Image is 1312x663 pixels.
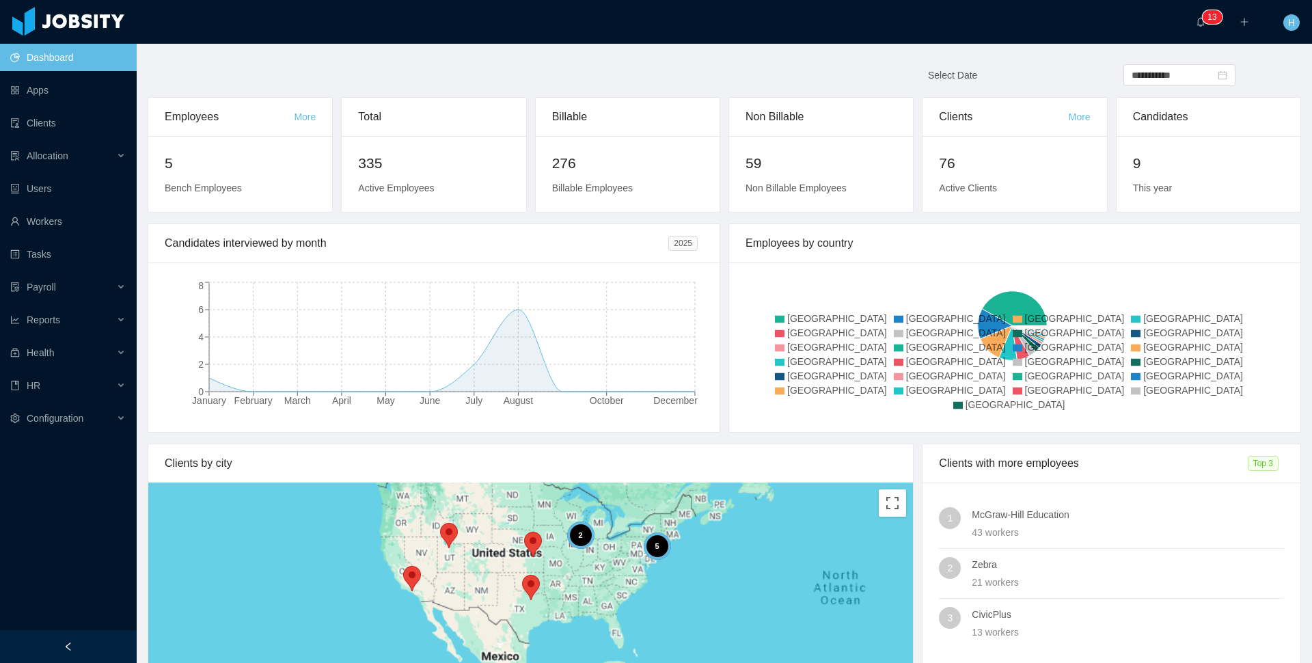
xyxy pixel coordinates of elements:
span: This year [1133,182,1173,193]
span: [GEOGRAPHIC_DATA] [1143,356,1243,367]
span: 3 [947,607,953,629]
span: Select Date [928,70,977,81]
i: icon: book [10,381,20,390]
span: Payroll [27,282,56,293]
span: [GEOGRAPHIC_DATA] [1025,342,1125,353]
tspan: March [284,395,311,406]
sup: 13 [1202,10,1222,24]
span: [GEOGRAPHIC_DATA] [787,385,887,396]
tspan: December [653,395,698,406]
span: 1 [947,507,953,529]
div: 2 [566,522,594,549]
button: Toggle fullscreen view [879,489,906,517]
tspan: June [420,395,441,406]
tspan: 0 [198,386,204,397]
div: Candidates [1133,98,1284,136]
i: icon: setting [10,414,20,423]
i: icon: medicine-box [10,348,20,357]
span: [GEOGRAPHIC_DATA] [1025,370,1125,381]
span: [GEOGRAPHIC_DATA] [1143,385,1243,396]
a: icon: robotUsers [10,175,126,202]
div: Non Billable [746,98,897,136]
span: HR [27,380,40,391]
span: Reports [27,314,60,325]
h2: 276 [552,152,703,174]
tspan: February [234,395,273,406]
span: [GEOGRAPHIC_DATA] [1143,327,1243,338]
span: [GEOGRAPHIC_DATA] [906,370,1006,381]
a: icon: pie-chartDashboard [10,44,126,71]
span: [GEOGRAPHIC_DATA] [966,399,1065,410]
span: Top 3 [1248,456,1279,471]
span: Health [27,347,54,358]
div: Billable [552,98,703,136]
tspan: August [504,395,534,406]
span: [GEOGRAPHIC_DATA] [1025,385,1125,396]
a: More [1069,111,1091,122]
i: icon: plus [1240,17,1249,27]
div: 13 workers [972,625,1284,640]
span: 2 [947,557,953,579]
span: [GEOGRAPHIC_DATA] [906,342,1006,353]
span: [GEOGRAPHIC_DATA] [1143,342,1243,353]
span: [GEOGRAPHIC_DATA] [906,313,1006,324]
span: Billable Employees [552,182,633,193]
div: Total [358,98,509,136]
span: [GEOGRAPHIC_DATA] [787,356,887,367]
a: icon: userWorkers [10,208,126,235]
div: Candidates interviewed by month [165,224,668,262]
i: icon: line-chart [10,315,20,325]
div: 43 workers [972,525,1284,540]
i: icon: bell [1196,17,1205,27]
span: [GEOGRAPHIC_DATA] [1143,370,1243,381]
h4: McGraw-Hill Education [972,507,1284,522]
a: icon: profileTasks [10,241,126,268]
div: Clients with more employees [939,444,1247,483]
span: [GEOGRAPHIC_DATA] [906,327,1006,338]
tspan: 2 [198,359,204,370]
span: [GEOGRAPHIC_DATA] [1025,313,1125,324]
span: [GEOGRAPHIC_DATA] [1025,327,1125,338]
span: [GEOGRAPHIC_DATA] [787,313,887,324]
span: Bench Employees [165,182,242,193]
h4: Zebra [972,557,1284,572]
div: Employees [165,98,294,136]
div: 5 [643,532,670,560]
div: 21 workers [972,575,1284,590]
i: icon: file-protect [10,282,20,292]
span: [GEOGRAPHIC_DATA] [1025,356,1125,367]
tspan: January [192,395,226,406]
p: 1 [1207,10,1212,24]
span: Non Billable Employees [746,182,847,193]
h2: 9 [1133,152,1284,174]
span: [GEOGRAPHIC_DATA] [787,370,887,381]
h4: CivicPlus [972,607,1284,622]
tspan: 8 [198,280,204,291]
span: Configuration [27,413,83,424]
a: icon: appstoreApps [10,77,126,104]
tspan: 6 [198,304,204,315]
span: Active Employees [358,182,434,193]
tspan: April [332,395,351,406]
span: [GEOGRAPHIC_DATA] [787,342,887,353]
tspan: July [465,395,482,406]
div: Clients [939,98,1068,136]
span: [GEOGRAPHIC_DATA] [1143,313,1243,324]
a: More [294,111,316,122]
p: 3 [1212,10,1217,24]
h2: 76 [939,152,1090,174]
h2: 335 [358,152,509,174]
tspan: May [377,395,394,406]
tspan: 4 [198,331,204,342]
span: [GEOGRAPHIC_DATA] [906,356,1006,367]
div: Employees by country [746,224,1284,262]
span: [GEOGRAPHIC_DATA] [787,327,887,338]
tspan: October [590,395,624,406]
span: Active Clients [939,182,997,193]
span: Allocation [27,150,68,161]
a: icon: auditClients [10,109,126,137]
span: [GEOGRAPHIC_DATA] [906,385,1006,396]
i: icon: solution [10,151,20,161]
h2: 5 [165,152,316,174]
div: Clients by city [165,444,897,483]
